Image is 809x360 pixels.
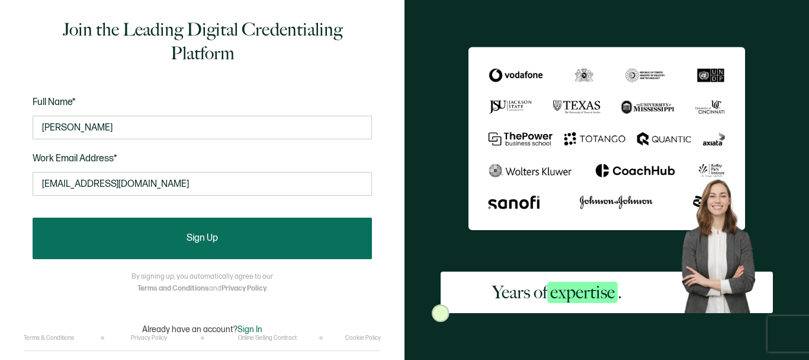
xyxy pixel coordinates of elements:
[131,271,273,295] p: By signing up, you automatically agree to our and .
[33,218,372,259] button: Sign Up
[237,324,262,334] span: Sign In
[673,173,773,313] img: Sertifier Signup - Years of <span class="strong-h">expertise</span>. Hero
[137,284,209,293] a: Terms and Conditions
[547,282,618,303] span: expertise
[33,116,372,139] input: Jane Doe
[131,334,167,342] a: Privacy Policy
[33,97,76,108] span: Full Name*
[468,47,745,230] img: Sertifier Signup - Years of <span class="strong-h">expertise</span>.
[33,172,372,196] input: Enter your work email address
[221,284,267,293] a: Privacy Policy
[187,234,218,243] span: Sign Up
[345,334,381,342] a: Cookie Policy
[142,324,262,334] p: Already have an account?
[492,281,622,304] h2: Years of .
[238,334,297,342] a: Online Selling Contract
[24,334,74,342] a: Terms & Conditions
[33,153,117,164] span: Work Email Address*
[33,18,372,65] h1: Join the Leading Digital Credentialing Platform
[432,304,450,322] img: Sertifier Signup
